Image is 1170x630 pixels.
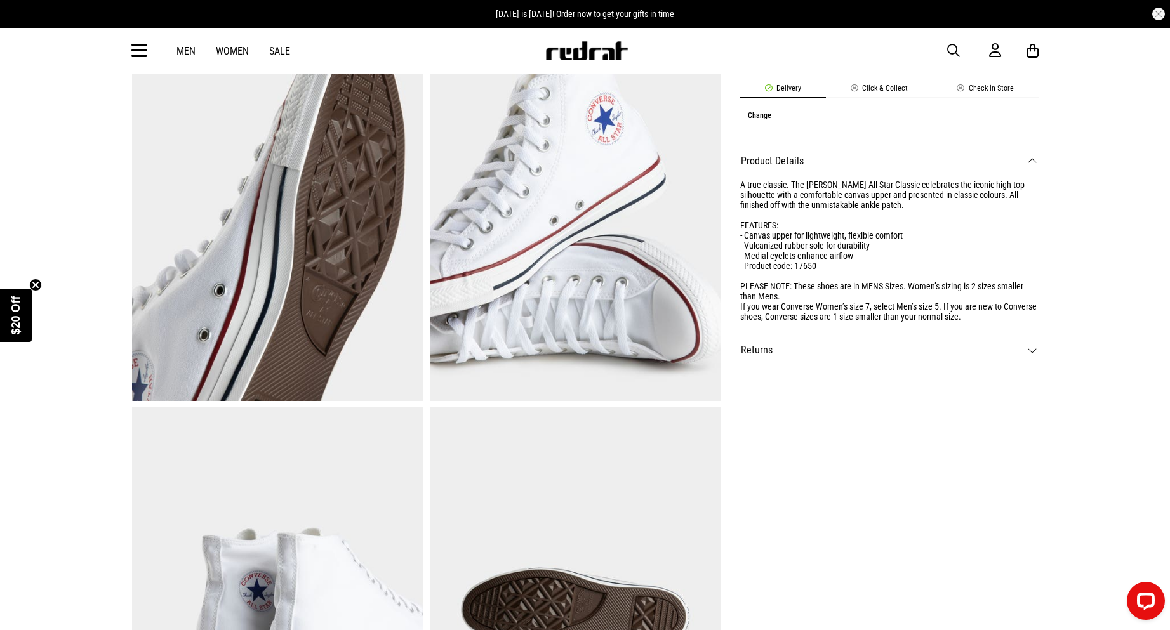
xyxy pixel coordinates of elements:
[740,332,1039,369] dt: Returns
[748,111,771,120] button: Change
[740,143,1039,180] dt: Product Details
[496,9,674,19] span: [DATE] is [DATE]! Order now to get your gifts in time
[933,84,1039,98] li: Check in Store
[740,84,826,98] li: Delivery
[545,41,628,60] img: Redrat logo
[269,45,290,57] a: Sale
[176,45,196,57] a: Men
[10,296,22,334] span: $20 Off
[740,180,1039,322] div: A true classic. The [PERSON_NAME] All Star Classic celebrates the iconic high top silhouette with...
[216,45,249,57] a: Women
[29,279,42,291] button: Close teaser
[1117,577,1170,630] iframe: LiveChat chat widget
[826,84,933,98] li: Click & Collect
